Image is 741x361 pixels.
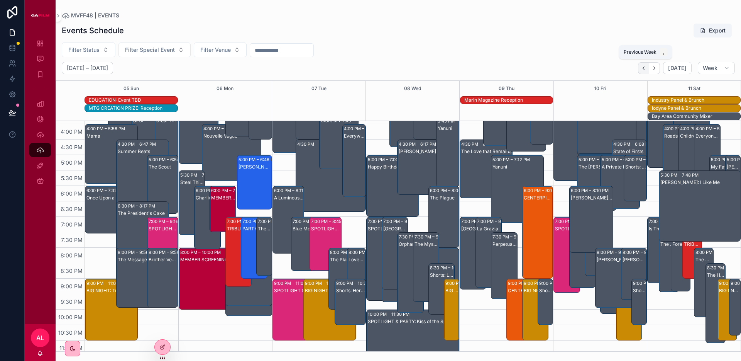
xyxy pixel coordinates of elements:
div: 8:00 PM – 9:57 PM [597,249,637,256]
div: Nouvelle Vague [203,133,261,139]
div: 5:30 PM – 7:48 PM [660,171,700,179]
div: [PERSON_NAME] Day [623,257,646,263]
div: 6:00 PM – 7:30 PM [211,187,251,194]
div: 7:00 PM – 9:09 PM [649,218,689,225]
div: 5:00 PM – 6:45 PMA Private Life [601,155,639,209]
span: AL [36,333,44,342]
div: 3:00 PM – 4:58 PMThe Choral [577,94,636,153]
div: 9:00 PM – 11:00 PMBIG NIGHT: Tribute/Spotlight or Filmmaker Party [616,279,642,340]
div: 5:00 PM – 6:59 PMMy Father's Shadow [710,155,736,216]
div: Yanuni [438,125,458,131]
div: 10:00 PM – 11:30 PMSPOTLIGHT & PARTY: Kiss of the Spider Woman [367,310,459,356]
span: Week [703,65,717,72]
div: 7:00 PM – 9:16 PM [149,218,188,225]
div: Shorts: Here You Come Again [336,288,365,294]
div: 7:30 PM – 9:40 PMPerpetual Adolescent [491,233,517,299]
div: 06 Mon [217,81,233,96]
span: 6:30 PM [59,206,85,212]
div: [PERSON_NAME] Day [727,164,740,170]
div: Children in the Fire [680,133,704,139]
div: 8:00 PM – 10:00 PM [180,249,223,256]
div: 6:00 PM – 8:11 PMA Luminous Life [273,186,304,253]
span: Filter Status [68,46,100,54]
div: 9:00 PM – 11:00 PMBIG NIGHT: Tribute/Spotlight or Filmmaker Party [444,279,459,340]
div: 9:00 PM – 10:30 PMShorts: The Dark End of the Street [632,279,646,325]
div: 9:00 PM – 11:00 PMSPOTLIGHT & RECEPTION: Train Dreams [273,279,325,340]
div: 7:00 PM – 9:18 PMLa Grazia [476,217,502,288]
div: Brother Verses Brother [149,257,178,263]
div: BIG NIGHT: Tribute/Spotlight or Filmmaker Party [524,288,548,294]
div: 7:00 PM – 8:45 PMBlue Moon [291,217,322,271]
div: 4:00 PM – 6:23 PMChildren in the Fire [679,124,705,198]
div: The Plague [430,195,459,201]
div: 4:00 PM – 5:56 PM [86,125,127,133]
div: Steal This Story, Please! [180,179,205,186]
div: 5:00 PM – 6:45 PM [602,156,642,163]
div: 5:00 PM – 7:00 PM [368,156,408,163]
div: 4:30 PM – 6:47 PM [118,140,158,148]
div: [PERSON_NAME] [399,148,449,155]
div: Once Upon a Time in [GEOGRAPHIC_DATA] [86,195,137,201]
div: 5:00 PM – 6:30 PMShorts: Animation Nation, a Family Film College Showcase [624,155,646,201]
div: 9:00 PM – 10:30 PMShorts: Nine to Five [538,279,553,325]
button: Next [649,62,660,74]
div: scrollable content [25,31,56,198]
div: 3:45 PM – 6:02 PMYanuni [436,117,459,187]
span: Filter Venue [200,46,231,54]
div: 6:00 PM – 8:00 PM [430,187,470,194]
span: 10:30 PM [56,329,85,336]
div: 9:00 PM – 11:00 PMCENTERPIECE & PARTY: Metallica Saved My Life [507,279,533,340]
div: 6:00 PM – 8:03 PM [196,187,236,194]
div: 7:00 PM – 9:09 PMIs This Thing On? [648,217,667,283]
span: 5:30 PM [59,175,85,181]
div: 7:00 PM – 9:28 PM [555,218,595,225]
div: Industry Panel & Brunch [652,97,740,104]
div: 7:00 PM – 9:43 PM [368,218,408,225]
div: 7:30 PM – 9:00 PMTRIBUTE: [PERSON_NAME] [683,233,702,278]
div: [GEOGRAPHIC_DATA] [383,226,408,232]
div: 5:00 PM – 6:48 PMThe [PERSON_NAME] Effect [577,155,616,210]
div: 7:00 PM – 8:45 PMSPOTLIGHT: Train Dreams [310,217,341,271]
span: 5:00 PM [59,159,85,166]
div: 5:30 PM – 7:35 PM [180,171,220,179]
div: 5:00 PM – 6:46 PM[PERSON_NAME] -Members Only [237,155,272,209]
div: 4:00 PM – 5:51 PMNouvelle Vague [202,124,261,181]
div: 8:00 PM – 10:00 PMMEMBER SCREENING Reception [179,248,258,309]
div: The Scout [149,164,178,170]
div: 6:00 PM – 9:00 PMCENTERPIECE: Metallica Saved My Life [523,186,553,278]
div: 8:00 PM – 10:15 PM [695,249,737,256]
span: 11:00 PM [58,345,85,351]
span: 7:00 PM [59,221,85,228]
div: 9:00 PM – 10:30 PM [633,279,675,287]
div: 7:00 PM – 8:55 PMThe Mastermind [257,217,271,276]
img: App logo [31,9,49,22]
button: Export [694,24,732,37]
button: Select Button [118,43,191,57]
div: 7:00 PM – 9:21 PM[GEOGRAPHIC_DATA] [460,217,486,289]
div: 6:00 PM – 8:03 PMCharliebird [195,186,220,249]
div: 3:00 PM – 5:25 PMBugonia [648,94,673,167]
div: Blue Moon [293,226,322,232]
div: 9:00 PM – 11:00 PM [305,279,347,287]
div: 6:30 PM – 8:17 PM [118,202,157,210]
div: Everyone Is Lying To You For Money [695,133,720,139]
div: Perpetual Adolescent [492,241,517,247]
button: 11 Sat [688,81,700,96]
div: 7:00 PM – 9:16 PM [227,218,266,225]
button: Week [698,62,735,74]
div: Iodyne Panel & Brunch [652,105,740,112]
div: 8:00 PM – 10:00 PMLove+War [347,248,365,309]
div: 7:30 PM – 10:07 PMOrphan [398,233,423,313]
div: 08 Wed [404,81,421,96]
div: Noseeums [731,288,740,294]
div: The Mysterious Gaze of the Flamingo [695,257,713,263]
button: 07 Tue [311,81,327,96]
div: 7:30 PM – 9:25 PMForever Young [671,233,690,291]
div: 4:00 PM – 6:22 PM [344,125,384,133]
div: 6:00 PM – 9:00 PM [524,187,564,194]
div: 7:00 PM – 8:45 PM [311,218,351,225]
div: The Message [118,257,168,263]
div: BIG NIGHT: Tribute/Spotlight or Filmmaker Party [445,288,458,294]
div: 7:00 PM – 9:28 PMSPOTLIGHT: If I had Legs I'd Kill You [554,217,580,293]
